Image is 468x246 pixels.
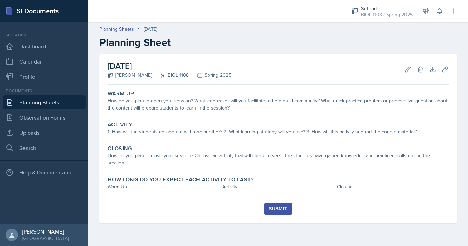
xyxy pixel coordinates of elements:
[3,141,86,155] a: Search
[3,95,86,109] a: Planning Sheets
[361,11,413,18] div: BIOL 1108 / Spring 2025
[361,4,413,12] div: Si leader
[108,145,132,152] label: Closing
[144,26,157,33] div: [DATE]
[108,152,449,167] div: How do you plan to close your session? Choose an activity that will check to see if the students ...
[108,121,132,128] label: Activity
[269,206,287,211] div: Submit
[108,90,134,97] label: Warm-Up
[22,228,69,235] div: [PERSON_NAME]
[3,70,86,84] a: Profile
[152,72,189,79] div: BIOL 1108
[3,88,86,94] div: Documents
[3,111,86,124] a: Observation Forms
[108,97,449,112] div: How do you plan to open your session? What icebreaker will you facilitate to help build community...
[108,176,253,183] label: How long do you expect each activity to last?
[3,32,86,38] div: Si leader
[99,36,457,49] h2: Planning Sheet
[3,165,86,179] div: Help & Documentation
[108,72,152,79] div: [PERSON_NAME]
[264,203,292,215] button: Submit
[189,72,231,79] div: Spring 2025
[108,183,220,190] div: Warm-Up
[22,235,69,242] div: [GEOGRAPHIC_DATA]
[3,39,86,53] a: Dashboard
[108,60,231,72] h2: [DATE]
[3,126,86,140] a: Uploads
[108,128,449,135] div: 1. How will the students collaborate with one another? 2. What learning strategy will you use? 3....
[222,183,334,190] div: Activity
[3,55,86,68] a: Calendar
[337,183,449,190] div: Closing
[99,26,134,33] a: Planning Sheets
